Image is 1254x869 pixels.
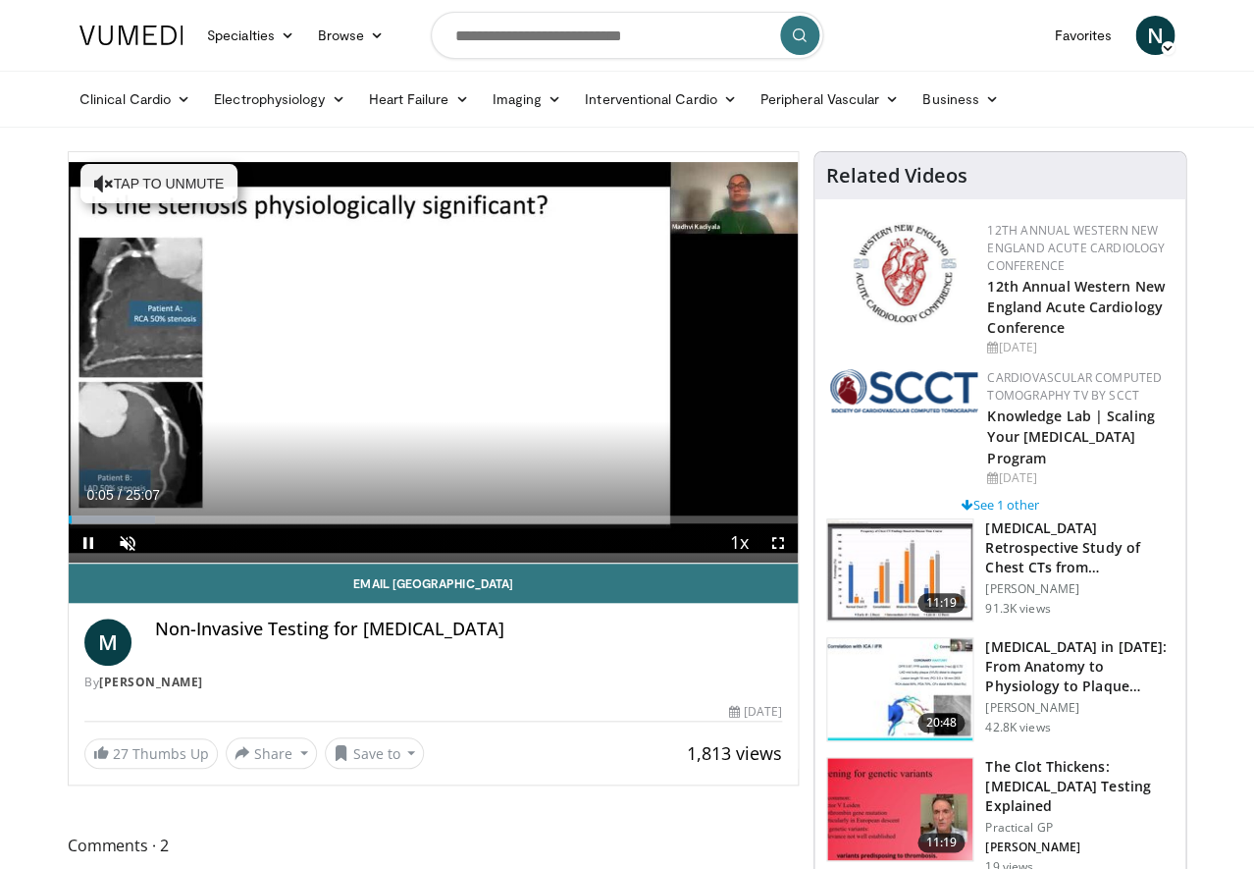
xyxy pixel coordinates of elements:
div: [DATE] [729,703,782,721]
h4: Non-Invasive Testing for [MEDICAL_DATA] [155,619,782,640]
input: Search topics, interventions [431,12,823,59]
div: By [84,674,782,691]
p: [PERSON_NAME] [985,700,1174,716]
a: M [84,619,131,666]
a: 12th Annual Western New England Acute Cardiology Conference [987,222,1165,274]
span: 11:19 [917,593,965,613]
button: Unmute [108,523,147,563]
img: 7b0db7e1-b310-4414-a1d3-dac447dbe739.150x105_q85_crop-smart_upscale.jpg [827,758,972,860]
a: 27 Thumbs Up [84,738,218,769]
h3: The Clot Thickens: [MEDICAL_DATA] Testing Explained [985,757,1174,816]
img: 51a70120-4f25-49cc-93a4-67582377e75f.png.150x105_q85_autocrop_double_scale_upscale_version-0.2.png [830,369,977,412]
span: Comments 2 [68,833,799,858]
img: c2eb46a3-50d3-446d-a553-a9f8510c7760.150x105_q85_crop-smart_upscale.jpg [827,519,972,622]
a: Cardiovascular Computed Tomography TV by SCCT [987,369,1162,404]
img: 0954f259-7907-4053-a817-32a96463ecc8.png.150x105_q85_autocrop_double_scale_upscale_version-0.2.png [850,222,959,325]
a: Imaging [480,80,573,119]
a: See 1 other [962,496,1039,514]
h3: [MEDICAL_DATA] Retrospective Study of Chest CTs from [GEOGRAPHIC_DATA]: What is the Re… [985,518,1174,577]
p: [PERSON_NAME] [985,581,1174,597]
div: [DATE] [987,469,1170,487]
img: 823da73b-7a00-425d-bb7f-45c8b03b10c3.150x105_q85_crop-smart_upscale.jpg [827,638,972,740]
a: Business [911,80,1011,119]
a: 12th Annual Western New England Acute Cardiology Conference [987,277,1164,337]
a: Specialties [195,16,306,55]
a: Browse [306,16,396,55]
span: 1,813 views [687,741,782,765]
h4: Related Videos [826,164,967,188]
button: Tap to unmute [80,164,237,203]
span: 11:19 [917,833,965,852]
a: Clinical Cardio [68,80,202,119]
p: [PERSON_NAME] [985,840,1174,855]
span: 20:48 [917,713,965,733]
a: Heart Failure [356,80,480,119]
div: [DATE] [987,339,1170,356]
button: Save to [325,737,425,769]
a: Email [GEOGRAPHIC_DATA] [69,564,798,603]
a: 11:19 [MEDICAL_DATA] Retrospective Study of Chest CTs from [GEOGRAPHIC_DATA]: What is the Re… [PE... [826,518,1174,623]
a: Electrophysiology [202,80,356,119]
button: Pause [69,523,108,563]
p: Practical GP [985,820,1174,836]
button: Playback Rate [719,523,758,563]
a: Favorites [1042,16,1123,55]
img: VuMedi Logo [79,26,183,45]
button: Fullscreen [758,523,798,563]
p: 42.8K views [985,720,1050,735]
a: N [1135,16,1175,55]
video-js: Video Player [69,152,798,564]
h3: [MEDICAL_DATA] in [DATE]: From Anatomy to Physiology to Plaque Burden and … [985,637,1174,696]
span: / [118,487,122,503]
button: Share [226,737,317,769]
a: Interventional Cardio [573,80,749,119]
p: 91.3K views [985,601,1050,617]
div: Progress Bar [69,516,798,523]
a: [PERSON_NAME] [99,674,203,690]
span: 25:07 [126,487,160,503]
a: 20:48 [MEDICAL_DATA] in [DATE]: From Anatomy to Physiology to Plaque Burden and … [PERSON_NAME] 4... [826,637,1174,741]
a: Knowledge Lab | Scaling Your [MEDICAL_DATA] Program [987,407,1154,466]
a: Peripheral Vascular [749,80,911,119]
span: 0:05 [86,487,113,503]
span: 27 [113,744,129,763]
